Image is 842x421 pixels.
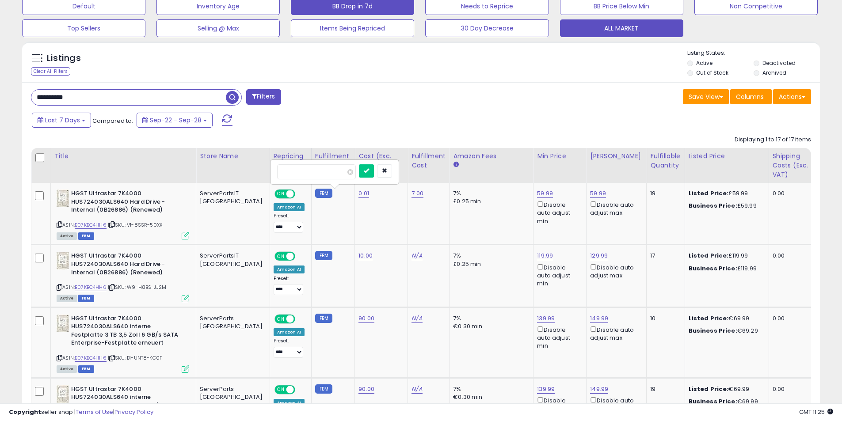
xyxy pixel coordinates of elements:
button: ALL MARKET [560,19,683,37]
div: €69.99 [689,315,762,322]
span: All listings currently available for purchase on Amazon [57,232,77,240]
b: Business Price: [689,201,737,210]
a: 59.99 [590,189,606,198]
div: Clear All Filters [31,67,70,76]
small: FBM [315,189,332,198]
a: 149.99 [590,385,608,394]
div: Listed Price [689,152,765,161]
a: 59.99 [537,189,553,198]
div: Store Name [200,152,266,161]
div: Fulfillment [315,152,351,161]
div: ServerPartsIT [GEOGRAPHIC_DATA] [200,252,263,268]
a: 119.99 [537,251,553,260]
b: Listed Price: [689,251,729,260]
button: Filters [246,89,281,105]
div: Amazon AI [274,203,305,211]
strong: Copyright [9,408,41,416]
span: FBM [78,295,94,302]
div: 7% [453,385,526,393]
div: Disable auto adjust min [537,262,579,288]
small: FBM [315,314,332,323]
span: Compared to: [92,117,133,125]
b: HGST Ultrastar 7K4000 HUS724030ALS640 Hard Drive - Internal (0B26886) (Renewed) [71,252,179,279]
b: Listed Price: [689,385,729,393]
button: Save View [683,89,729,104]
span: ON [275,253,286,260]
span: | SKU: V1-8SSR-50XX [108,221,162,228]
div: 7% [453,190,526,197]
span: FBM [78,232,94,240]
span: | SKU: B1-UNT8-KG0F [108,354,162,361]
div: ServerParts [GEOGRAPHIC_DATA] [200,385,263,401]
a: 90.00 [358,314,374,323]
div: 19 [650,190,678,197]
div: Preset: [274,213,305,233]
a: B07KBC4HH6 [75,354,107,362]
button: Items Being Repriced [291,19,414,37]
span: All listings currently available for purchase on Amazon [57,365,77,373]
button: Columns [730,89,772,104]
span: OFF [293,386,308,393]
a: 129.99 [590,251,608,260]
div: ServerParts [GEOGRAPHIC_DATA] [200,315,263,330]
div: £0.25 min [453,260,526,268]
label: Deactivated [762,59,796,67]
div: Cost (Exc. VAT) [358,152,404,170]
div: €0.30 min [453,322,526,330]
div: ASIN: [57,315,189,372]
div: Amazon AI [274,328,305,336]
div: £119.99 [689,265,762,273]
a: N/A [411,385,422,394]
a: Privacy Policy [114,408,153,416]
img: 51hxfebScaL._SL40_.jpg [57,315,69,332]
b: HGST Ultrastar 7K4000 HUS724030ALS640 interne Festplatte 3 TB 3,5 Zoll 6 GB/s SATA Enterprise-Fes... [71,385,179,420]
div: Repricing [274,152,308,161]
div: Preset: [274,276,305,296]
span: 2025-10-6 11:25 GMT [799,408,833,416]
span: All listings currently available for purchase on Amazon [57,295,77,302]
img: 51hxfebScaL._SL40_.jpg [57,252,69,269]
span: ON [275,386,286,393]
b: HGST Ultrastar 7K4000 HUS724030ALS640 Hard Drive - Internal (0B26886) (Renewed) [71,190,179,216]
div: Disable auto adjust max [590,200,640,217]
button: 30 Day Decrease [425,19,549,37]
button: Last 7 Days [32,113,91,128]
div: ASIN: [57,190,189,239]
a: 7.00 [411,189,423,198]
small: Amazon Fees. [453,161,458,169]
button: Sep-22 - Sep-28 [137,113,213,128]
button: Selling @ Max [156,19,280,37]
div: Title [54,152,192,161]
button: Top Sellers [22,19,145,37]
a: 139.99 [537,385,555,394]
span: Last 7 Days [45,116,80,125]
b: Listed Price: [689,189,729,197]
a: N/A [411,251,422,260]
div: Fulfillment Cost [411,152,446,170]
a: 0.01 [358,189,369,198]
span: Columns [736,92,764,101]
a: Terms of Use [76,408,113,416]
img: 51hxfebScaL._SL40_.jpg [57,190,69,207]
div: 7% [453,315,526,322]
span: ON [275,315,286,322]
div: [PERSON_NAME] [590,152,643,161]
div: £0.25 min [453,197,526,205]
div: 10 [650,315,678,322]
div: Fulfillable Quantity [650,152,681,170]
div: £119.99 [689,252,762,260]
div: Min Price [537,152,583,161]
span: FBM [78,365,94,373]
div: €0.30 min [453,393,526,401]
span: OFF [293,315,308,322]
a: B07KBC4HH6 [75,221,107,229]
div: 17 [650,252,678,260]
div: Preset: [274,338,305,358]
div: Disable auto adjust min [537,200,579,225]
a: 149.99 [590,314,608,323]
div: 0.00 [773,190,815,197]
div: Displaying 1 to 17 of 17 items [735,136,811,144]
div: Amazon AI [274,265,305,273]
div: Disable auto adjust max [590,325,640,342]
span: OFF [293,190,308,198]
